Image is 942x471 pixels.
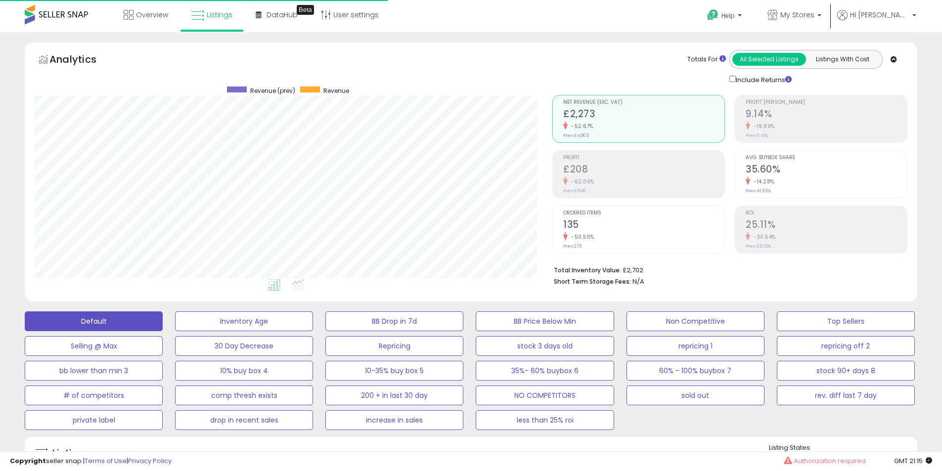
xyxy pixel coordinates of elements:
span: Net Revenue (Exc. VAT) [563,100,724,105]
small: Prev: £4,803 [563,132,589,138]
h5: Analytics [49,52,116,69]
button: BB Price Below Min [476,311,614,331]
span: N/A [632,277,644,286]
span: Listings [207,10,232,20]
button: BB Drop in 7d [325,311,463,331]
button: rev. diff last 7 day [777,385,915,405]
small: -14.28% [750,178,774,185]
button: NO COMPETITORS [476,385,614,405]
button: Default [25,311,163,331]
button: drop in recent sales [175,410,313,430]
span: Revenue [323,86,349,95]
button: 30 Day Decrease [175,336,313,356]
small: Prev: 273 [563,243,582,249]
h2: 25.11% [746,219,907,232]
button: 200 + in last 30 day [325,385,463,405]
span: Profit [563,155,724,161]
span: Profit [PERSON_NAME] [746,100,907,105]
div: seller snap | | [10,457,172,466]
div: Include Returns [722,74,804,85]
small: Prev: 11.41% [746,132,768,138]
div: Tooltip anchor [297,5,314,15]
a: Hi [PERSON_NAME] [837,10,916,32]
i: Get Help [707,9,719,21]
h2: 35.60% [746,164,907,177]
button: stock 90+ days 8 [777,361,915,381]
span: Hi [PERSON_NAME] [850,10,909,20]
button: 60% - 100% buybox 7 [627,361,764,381]
button: bb lower than min 3 [25,361,163,381]
h2: 9.14% [746,108,907,122]
button: Listings With Cost [806,53,879,66]
button: # of competitors [25,385,163,405]
b: Total Inventory Value: [554,266,621,274]
h2: £2,273 [563,108,724,122]
span: Avg. Buybox Share [746,155,907,161]
small: Prev: 41.53% [746,188,771,194]
small: -52.67% [568,123,593,130]
span: Overview [136,10,168,20]
span: DataHub [267,10,298,20]
button: less than 25% roi [476,410,614,430]
strong: Copyright [10,456,46,466]
h2: 135 [563,219,724,232]
h2: £208 [563,164,724,177]
div: Totals For [687,55,726,64]
span: Ordered Items [563,211,724,216]
button: 10% buy box 4 [175,361,313,381]
button: Inventory Age [175,311,313,331]
button: 10-35% buy box 5 [325,361,463,381]
span: 2025-10-14 21:15 GMT [894,456,932,466]
button: repricing 1 [627,336,764,356]
button: comp thresh exists [175,385,313,405]
button: 35%- 60% buybox 6 [476,361,614,381]
small: Prev: £548 [563,188,585,194]
small: -62.06% [568,178,594,185]
button: sold out [627,385,764,405]
button: repricing off 2 [777,336,915,356]
button: stock 3 days old [476,336,614,356]
button: All Selected Listings [732,53,806,66]
button: Non Competitive [627,311,764,331]
small: -19.89% [750,123,775,130]
span: Help [721,11,735,20]
span: ROI [746,211,907,216]
a: Help [699,1,752,32]
small: -30.54% [750,233,776,241]
small: Prev: 36.15% [746,243,771,249]
button: Repricing [325,336,463,356]
a: Terms of Use [85,456,127,466]
button: private label [25,410,163,430]
small: -50.55% [568,233,594,241]
b: Short Term Storage Fees: [554,277,631,286]
button: Top Sellers [777,311,915,331]
li: £2,702 [554,263,900,275]
a: Privacy Policy [128,456,172,466]
span: Revenue (prev) [250,86,295,95]
button: Selling @ Max [25,336,163,356]
span: My Stores [780,10,814,20]
button: increase in sales [325,410,463,430]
